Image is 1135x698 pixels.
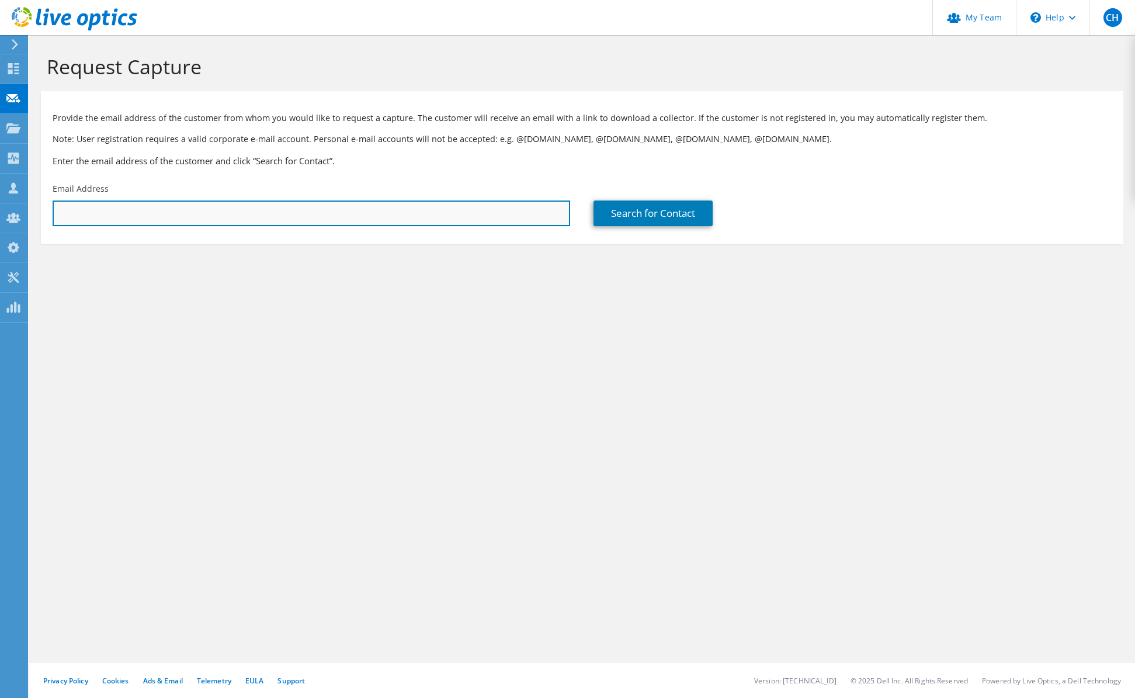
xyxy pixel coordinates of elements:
span: CH [1103,8,1122,27]
svg: \n [1030,12,1041,23]
li: Powered by Live Optics, a Dell Technology [982,676,1121,686]
a: Search for Contact [593,201,713,226]
a: Support [277,676,305,686]
li: Version: [TECHNICAL_ID] [754,676,837,686]
li: © 2025 Dell Inc. All Rights Reserved [851,676,968,686]
label: Email Address [53,183,109,195]
a: EULA [245,676,263,686]
h1: Request Capture [47,54,1112,79]
p: Provide the email address of the customer from whom you would like to request a capture. The cust... [53,112,1112,125]
a: Privacy Policy [43,676,88,686]
a: Ads & Email [143,676,183,686]
a: Cookies [102,676,129,686]
a: Telemetry [197,676,231,686]
p: Note: User registration requires a valid corporate e-mail account. Personal e-mail accounts will ... [53,133,1112,146]
h3: Enter the email address of the customer and click “Search for Contact”. [53,154,1112,167]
